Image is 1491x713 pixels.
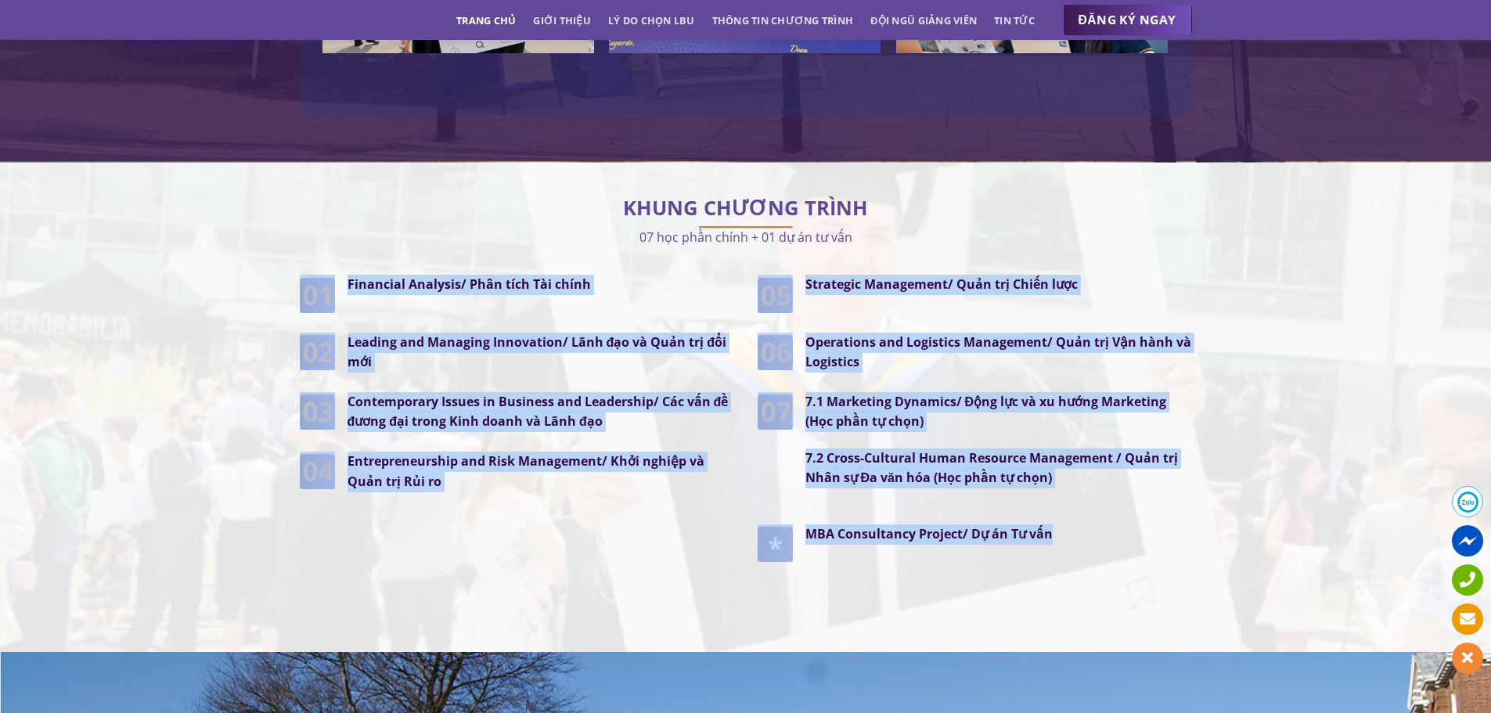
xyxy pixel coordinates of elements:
span: ĐĂNG KÝ NGAY [1079,10,1176,30]
a: Trang chủ [456,6,516,34]
a: Tin tức [994,6,1035,34]
h2: KHUNG CHƯƠNG TRÌNH [300,200,1192,216]
a: ĐĂNG KÝ NGAY [1063,5,1192,36]
a: Giới thiệu [533,6,591,34]
strong: Financial Analysis/ Phân tích Tài chính [348,275,591,293]
strong: Operations and Logistics Management/ Quản trị Vận hành và Logistics [805,333,1191,371]
a: Đội ngũ giảng viên [870,6,977,34]
a: Lý do chọn LBU [608,6,695,34]
strong: Strategic Management/ Quản trị Chiến lược [805,275,1078,293]
strong: 7.2 Cross-Cultural Human Resource Management / Quản trị Nhân sự Đa văn hóa (Học phần tự chọn) [805,449,1178,487]
img: line-lbu.jpg [699,226,793,228]
a: Thông tin chương trình [712,6,854,34]
strong: Contemporary Issues in Business and Leadership/ Các vấn đề đương đại trong Kinh doanh và Lãnh đạo [348,393,729,430]
strong: Leading and Managing Innovation/ Lãnh đạo và Quản trị đổi mới [348,333,727,371]
strong: Entrepreneurship and Risk Management/ Khởi nghiệp và Quản trị Rủi ro [348,452,704,490]
strong: MBA Consultancy Project/ Dự án Tư vấn [805,525,1053,542]
strong: 7.1 Marketing Dynamics/ Động lực và xu hướng Marketing (Học phần tự chọn) [805,393,1167,430]
p: 07 học phần chính + 01 dự án tư vấn [300,226,1192,247]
